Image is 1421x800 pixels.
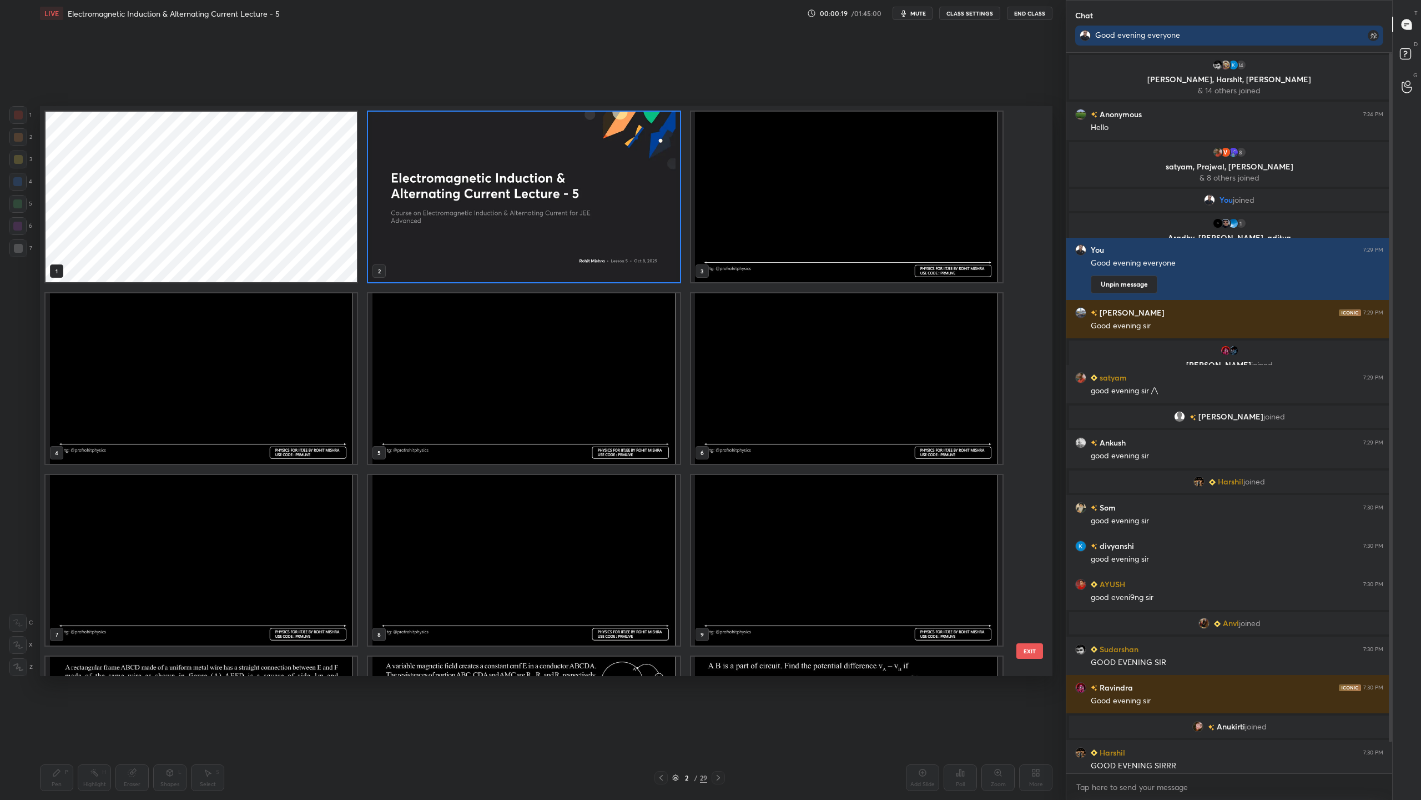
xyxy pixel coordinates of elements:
[1076,233,1383,242] p: Aradhy, [PERSON_NAME], aditya
[1214,621,1221,627] img: Learner_Badge_beginner_1_8b307cf2a0.svg
[40,7,63,20] div: LIVE
[1097,540,1134,552] h6: divyanshi
[1217,722,1245,731] span: Anukirti
[1174,411,1185,422] img: default.png
[1236,59,1247,71] div: 14
[1091,310,1097,316] img: no-rating-badge.077c3623.svg
[1220,59,1231,71] img: 3
[691,293,1002,464] img: 17599319410Y8KGH.pdf
[1075,747,1086,758] img: 1678ff68c2f64c2191f63c00219d138d.jpg
[910,9,926,17] span: mute
[1097,307,1165,318] h6: [PERSON_NAME]
[1066,53,1392,773] div: grid
[368,293,679,464] img: 17599319410Y8KGH.pdf
[1075,541,1086,552] img: 3
[1363,749,1383,756] div: 7:30 PM
[1220,147,1231,158] img: c7660ea7196b4e579967a18b2bad04dd.jpg
[46,475,357,646] img: 17599319410Y8KGH.pdf
[1243,477,1265,486] span: joined
[46,293,357,464] img: 17599319410Y8KGH.pdf
[1192,721,1203,732] img: 3ba10cf486a34856829eda1a43b767d0.jpg
[1091,516,1383,527] div: good evening sir
[1097,437,1126,448] h6: Ankush
[1363,247,1383,253] div: 7:29 PM
[1075,644,1086,655] img: 51ffab19913b479b846572255c2bf630.jpg
[1233,196,1254,204] span: joined
[694,774,698,781] div: /
[1097,578,1125,590] h6: AYUSH
[9,128,32,146] div: 2
[1212,218,1223,229] img: cc4fd815d0ad4f5781f9f0f6833d1ea2.jpg
[1091,657,1383,668] div: GOOD EVENING SIR
[1198,618,1210,629] img: 129f51365dae47b983ab2ea5c11f4e48.jpg
[1091,245,1104,255] h6: You
[691,112,1002,282] img: 17599319410Y8KGH.pdf
[1075,682,1086,693] img: 708585e852424466a82ed42945c42668.jpg
[1414,9,1418,17] p: T
[1091,112,1097,118] img: no-rating-badge.077c3623.svg
[1220,196,1233,204] span: You
[9,195,32,213] div: 5
[1245,722,1267,731] span: joined
[1228,218,1239,229] img: 01f7c4dc94cc43fba357ee78f93c5d8e.jpg
[1091,749,1097,756] img: Learner_Badge_beginner_1_8b307cf2a0.svg
[1091,554,1383,565] div: good evening sir
[1339,684,1361,691] img: iconic-dark.1390631f.png
[1413,71,1418,79] p: G
[1091,276,1157,293] button: Unpin message
[9,239,32,257] div: 7
[1075,109,1086,120] img: 22a0a4e101984ec39d4c6e5ca01ff305.jpg
[1218,477,1243,486] span: Harshil
[1075,244,1086,256] img: d40932d52b0c415eb301489f8cfb2a5d.jpg
[1076,173,1383,182] p: & 8 others joined
[1097,372,1127,383] h6: satyam
[1097,747,1125,758] h6: Harshil
[1076,75,1383,84] p: [PERSON_NAME], Harshit, [PERSON_NAME]
[1363,504,1383,511] div: 7:30 PM
[1097,643,1138,655] h6: Sudarshan
[368,475,679,646] img: 17599319410Y8KGH.pdf
[1095,30,1344,40] div: Good evening everyone
[1076,162,1383,171] p: satyam, Prajwal, [PERSON_NAME]
[1091,592,1383,603] div: good eveni9ng sir
[1263,412,1285,421] span: joined
[1091,122,1383,133] div: Hello
[700,773,707,783] div: 29
[1007,7,1052,20] button: End Class
[1097,108,1142,120] h6: Anonymous
[368,112,679,282] img: eeab754c-a44e-11f0-bed4-92db70120ad4.jpg
[1339,309,1361,316] img: iconic-dark.1390631f.png
[1091,440,1097,446] img: no-rating-badge.077c3623.svg
[1220,345,1231,356] img: 708585e852424466a82ed42945c42668.jpg
[9,217,32,235] div: 6
[1363,309,1383,316] div: 7:29 PM
[1091,258,1383,269] div: Good evening everyone
[1363,646,1383,653] div: 7:30 PM
[1097,502,1116,513] h6: Som
[1236,147,1247,158] div: 8
[1193,476,1205,487] img: 1678ff68c2f64c2191f63c00219d138d.jpg
[1198,412,1263,421] span: [PERSON_NAME]
[9,658,33,676] div: Z
[1363,581,1383,588] div: 7:30 PM
[1223,619,1239,628] span: Anvi
[1236,218,1247,229] div: 1
[1091,451,1383,462] div: good evening sir
[9,173,32,191] div: 4
[40,106,1033,676] div: grid
[1212,147,1223,158] img: 2e529f86c10a4f418a013bfabff9815a.jpg
[1075,372,1086,383] img: 2e529f86c10a4f418a013bfabff9815a.jpg
[893,7,933,20] button: mute
[1091,646,1097,653] img: Learner_Badge_beginner_1_8b307cf2a0.svg
[1228,345,1239,356] img: 7cbc5567eefd40329511614eaea36f9b.jpg
[1016,643,1043,659] button: EXIT
[1075,502,1086,513] img: 14a8617417c940d19949555231a15899.jpg
[1091,321,1383,332] div: Good evening sir
[1076,86,1383,95] p: & 14 others joined
[1209,479,1216,486] img: Learner_Badge_beginner_1_8b307cf2a0.svg
[1075,437,1086,448] img: 5d5bcfac86e9427dad44042911e5d59f.jpg
[9,151,32,168] div: 3
[1220,218,1231,229] img: a0e498e7c82a4cc88325ce57ac82266c.jpg
[1363,439,1383,446] div: 7:29 PM
[1091,581,1097,588] img: Learner_Badge_beginner_1_8b307cf2a0.svg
